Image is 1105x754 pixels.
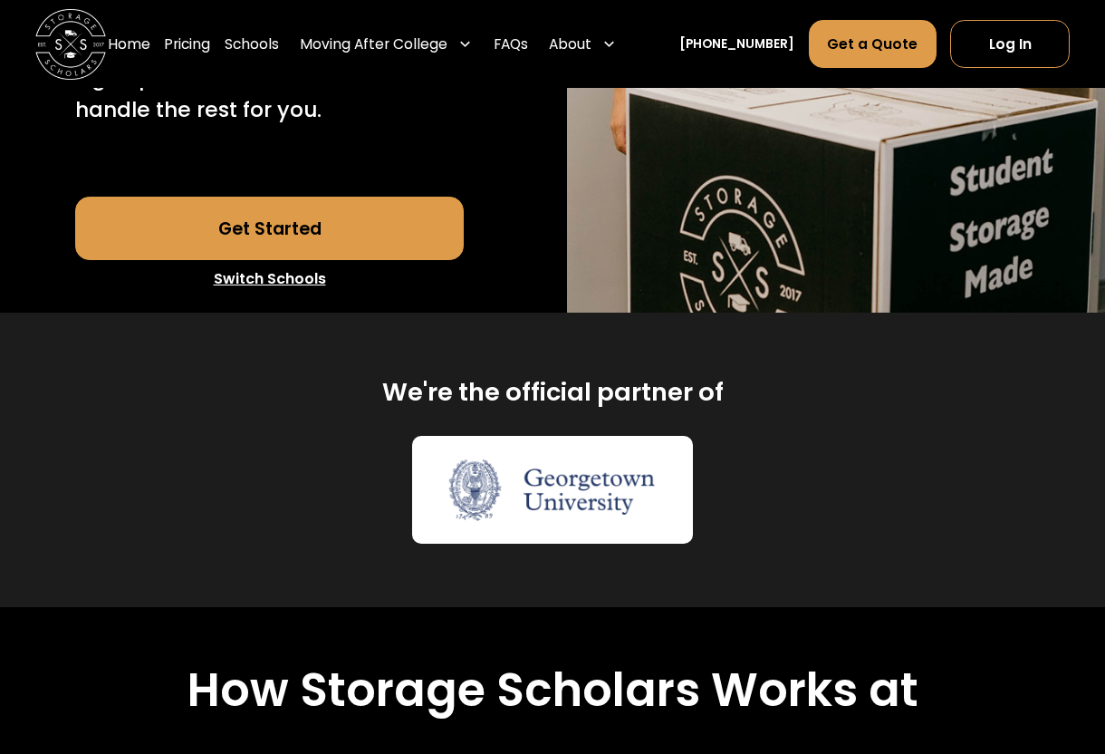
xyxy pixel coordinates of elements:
[293,19,480,68] div: Moving After College
[108,19,150,68] a: Home
[679,34,794,53] a: [PHONE_NUMBER]
[35,9,106,80] img: Storage Scholars main logo
[542,19,623,68] div: About
[382,376,724,408] h2: We're the official partner of
[225,19,279,68] a: Schools
[549,34,591,54] div: About
[75,197,463,260] a: Get Started
[809,20,937,68] a: Get a Quote
[494,19,528,68] a: FAQs
[950,20,1070,68] a: Log In
[75,260,463,298] a: Switch Schools
[300,34,447,54] div: Moving After College
[164,19,210,68] a: Pricing
[75,63,463,126] p: Sign up in 5 minutes and we’ll handle the rest for you.
[187,663,918,719] h2: How Storage Scholars Works at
